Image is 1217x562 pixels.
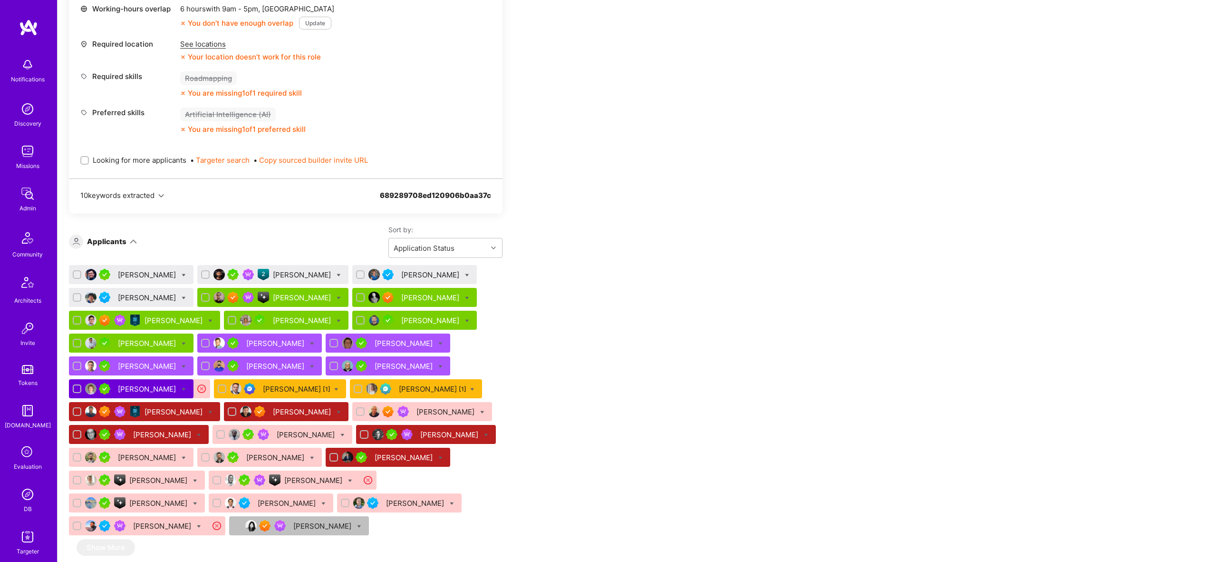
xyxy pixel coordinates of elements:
img: Evaluation Call Pending [380,383,391,394]
i: Bulk Status Update [310,365,314,369]
img: Invite [18,319,37,338]
i: Bulk Status Update [357,524,361,529]
img: A.Teamer in Residence [254,315,265,326]
img: discovery [18,99,37,118]
div: Architects [14,296,41,306]
img: User Avatar [85,360,97,372]
div: 689289708ed120906b0aa37c [380,190,491,212]
img: A.Teamer in Residence [227,337,239,349]
img: A.Teamer in Residence [99,269,110,280]
i: Bulk Status Update [480,410,484,414]
i: icon ArrowDown [130,238,137,245]
img: User Avatar [213,269,225,280]
div: [PERSON_NAME] [263,384,330,394]
i: Bulk Status Update [193,479,197,483]
img: Been on Mission [242,292,254,303]
img: Product Guild [129,315,141,326]
img: Admin Search [18,485,37,504]
img: User Avatar [225,497,236,509]
img: A.Teamer in Residence [99,497,110,509]
div: [PERSON_NAME] [401,316,461,325]
div: Targeter [17,546,39,556]
img: User Avatar [213,452,225,463]
img: A.Teamer in Residence [356,452,367,463]
div: 6 hours with [GEOGRAPHIC_DATA] [180,4,334,14]
img: User Avatar [85,383,97,394]
img: User Avatar [85,292,97,303]
img: User Avatar [213,337,225,349]
div: [PERSON_NAME] [118,384,178,394]
div: [PERSON_NAME] [246,361,306,371]
img: A.Teamer in Residence [382,315,394,326]
img: User Avatar [240,315,251,326]
div: [PERSON_NAME] [273,293,333,303]
img: Community [16,227,39,249]
img: teamwork [18,142,37,161]
i: icon Tag [80,109,87,116]
i: Bulk Status Update [484,433,488,437]
div: [PERSON_NAME] [277,430,337,440]
img: Skill Targeter [18,527,37,546]
sup: [1] [459,384,466,394]
i: Bulk Status Update [182,296,186,300]
img: Been on Mission [258,429,269,440]
i: Bulk Status Update [465,273,469,277]
img: User Avatar [85,429,97,440]
img: Product Guild [129,406,141,417]
div: [PERSON_NAME] [118,453,178,463]
img: User Avatar [245,520,257,532]
img: A.Teamer in Residence [99,452,110,463]
div: [PERSON_NAME] [399,384,466,394]
i: icon Location [80,40,87,48]
i: Bulk Status Update [310,456,314,460]
button: 10keywords extracted [80,190,164,200]
button: Targeter search [196,155,250,165]
i: Bulk Status Update [182,342,186,346]
i: Bulk Status Update [334,387,338,392]
div: Community [12,249,43,259]
div: [PERSON_NAME] [375,453,435,463]
img: User Avatar [368,406,380,417]
i: Bulk Status Update [182,456,186,460]
i: Bulk Status Update [208,410,212,414]
img: Exceptional A.Teamer [382,292,394,303]
i: Bulk Status Update [310,342,314,346]
img: A.Teamer in Residence [242,429,254,440]
div: See locations [180,39,321,49]
div: Preferred skills [80,108,175,118]
i: Bulk Status Update [337,319,341,323]
div: Invite [20,338,35,348]
img: A.Teamer in Residence [386,429,397,440]
i: icon CloseOrange [180,90,186,96]
div: Roadmapping [180,71,237,85]
img: A.Teamer in Residence [227,452,239,463]
i: Bulk Status Update [465,296,469,300]
div: Admin [19,203,36,213]
div: Required skills [80,71,175,81]
i: Bulk Status Update [182,387,186,392]
img: Exceptional A.Teamer [99,315,110,326]
div: Evaluation [14,462,42,472]
img: Been on Mission [401,429,413,440]
div: Tokens [18,378,38,388]
i: Bulk Status Update [197,524,201,529]
div: [PERSON_NAME] [258,498,318,508]
i: icon Applicant [73,238,80,245]
img: Architects [16,273,39,296]
img: A.Teamer in Residence [356,337,367,349]
img: Been on Mission [397,406,409,417]
img: Exceptional A.Teamer [254,406,265,417]
i: Bulk Status Update [182,365,186,369]
img: Vetted A.Teamer [239,497,250,509]
div: [PERSON_NAME] [118,293,178,303]
img: User Avatar [85,269,97,280]
img: A.Teamer in Residence [99,383,110,394]
img: Been on Mission [254,474,265,486]
i: icon CloseRedCircle [212,521,222,532]
img: User Avatar [213,292,225,303]
i: icon SelectionTeam [19,444,37,462]
span: 9am - 5pm , [220,4,262,13]
img: A.Teamer in Residence [227,269,239,280]
i: icon CloseOrange [180,20,186,26]
div: [PERSON_NAME] [273,316,333,325]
